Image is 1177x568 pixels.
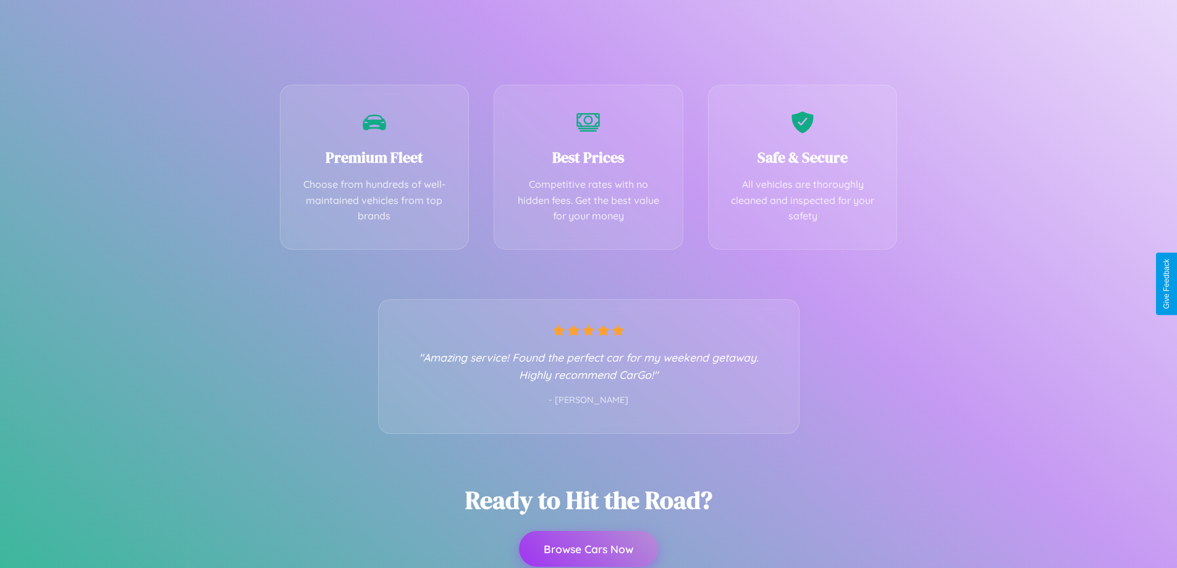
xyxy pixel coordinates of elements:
h3: Safe & Secure [727,147,879,167]
p: All vehicles are thoroughly cleaned and inspected for your safety [727,177,879,224]
button: Browse Cars Now [519,531,658,567]
p: "Amazing service! Found the perfect car for my weekend getaway. Highly recommend CarGo!" [403,349,774,383]
p: Competitive rates with no hidden fees. Get the best value for your money [513,177,664,224]
div: Give Feedback [1162,259,1171,309]
p: - [PERSON_NAME] [403,392,774,409]
h3: Best Prices [513,147,664,167]
iframe: Intercom live chat [12,526,42,556]
h2: Ready to Hit the Road? [465,483,712,517]
h3: Premium Fleet [299,147,450,167]
p: Choose from hundreds of well-maintained vehicles from top brands [299,177,450,224]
